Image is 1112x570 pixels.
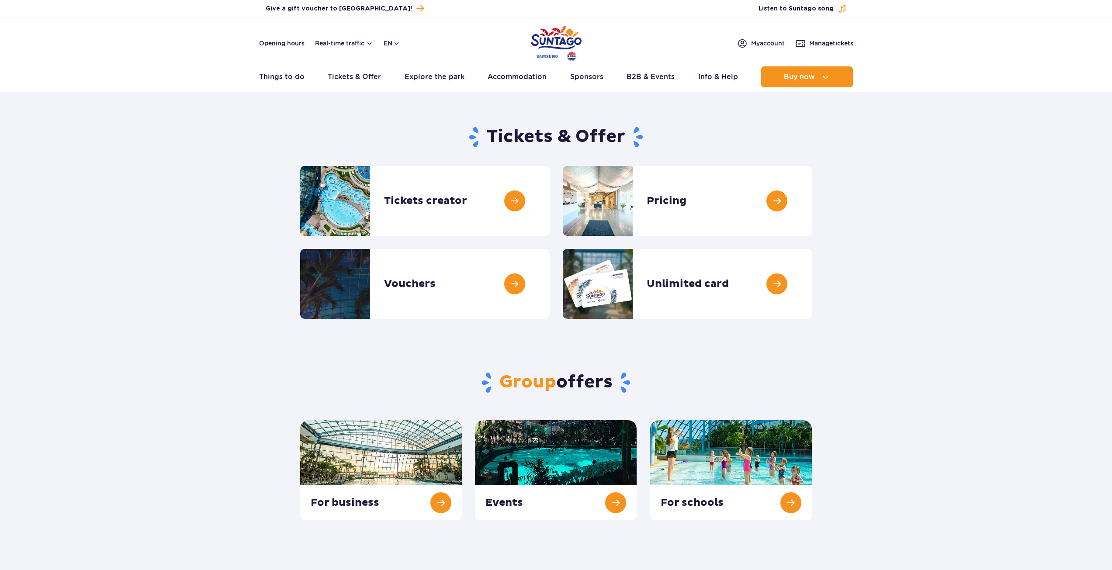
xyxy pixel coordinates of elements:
span: Listen to Suntago song [759,4,834,13]
a: Myaccount [737,38,785,48]
span: Manage tickets [809,39,853,48]
a: Accommodation [488,66,547,87]
span: Group [499,371,556,393]
a: Park of Poland [531,22,582,62]
a: Managetickets [795,38,853,48]
button: Listen to Suntago song [759,4,847,13]
span: Buy now [784,73,815,81]
a: Give a gift voucher to [GEOGRAPHIC_DATA]! [266,3,424,14]
a: Opening hours [259,39,305,48]
a: Explore the park [405,66,464,87]
h2: offers [300,371,812,394]
a: Sponsors [570,66,603,87]
span: Give a gift voucher to [GEOGRAPHIC_DATA]! [266,4,412,13]
h1: Tickets & Offer [300,126,812,149]
a: Tickets & Offer [328,66,381,87]
span: My account [751,39,785,48]
a: Info & Help [698,66,738,87]
button: en [384,39,400,48]
button: Buy now [761,66,853,87]
button: Real-time traffic [315,40,373,47]
a: B2B & Events [627,66,675,87]
a: Things to do [259,66,305,87]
